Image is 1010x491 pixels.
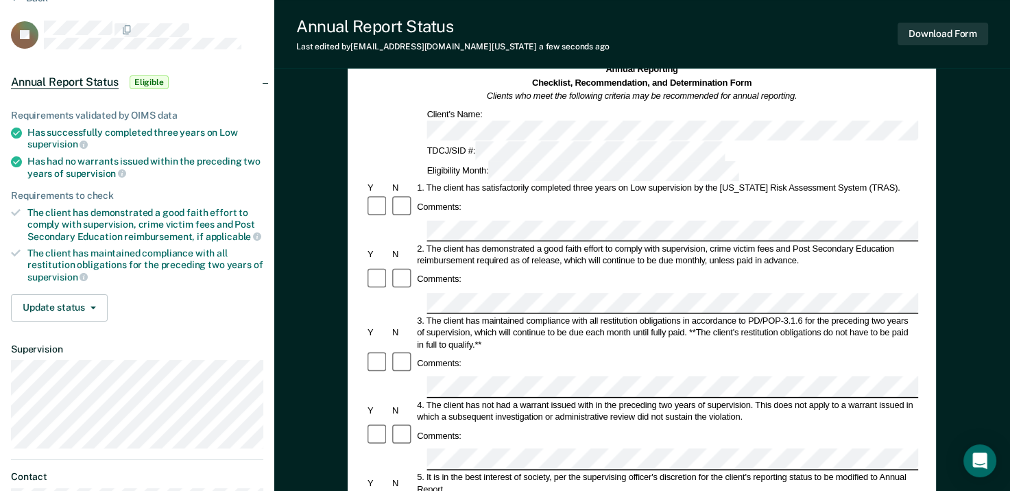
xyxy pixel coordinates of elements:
div: TDCJ/SID #: [425,141,728,161]
div: Y [365,405,390,416]
div: Comments: [416,357,464,369]
div: Annual Report Status [296,16,610,36]
div: Has successfully completed three years on Low [27,127,263,150]
div: Y [365,326,390,338]
span: supervision [27,139,88,149]
div: Y [365,477,390,488]
div: The client has demonstrated a good faith effort to comply with supervision, crime victim fees and... [27,207,263,242]
em: Clients who meet the following criteria may be recommended for annual reporting. [487,91,797,101]
div: Requirements validated by OIMS data [11,110,263,121]
span: Eligible [130,75,169,89]
span: Annual Report Status [11,75,119,89]
div: N [390,405,415,416]
div: N [390,248,415,260]
div: Y [365,248,390,260]
div: 2. The client has demonstrated a good faith effort to comply with supervision, crime victim fees ... [416,243,919,267]
div: 4. The client has not had a warrant issued with in the preceding two years of supervision. This d... [416,398,919,422]
div: Has had no warrants issued within the preceding two years of [27,156,263,179]
button: Update status [11,294,108,322]
strong: Checklist, Recommendation, and Determination Form [532,77,752,87]
div: 3. The client has maintained compliance with all restitution obligations in accordance to PD/POP-... [416,315,919,350]
dt: Contact [11,471,263,483]
div: Y [365,182,390,194]
div: Requirements to check [11,190,263,202]
div: N [390,326,415,338]
div: Eligibility Month: [425,161,741,181]
span: a few seconds ago [539,42,610,51]
div: Open Intercom Messenger [963,444,996,477]
div: Comments: [416,274,464,285]
div: N [390,477,415,488]
div: N [390,182,415,194]
button: Download Form [898,23,988,45]
span: applicable [206,231,261,242]
dt: Supervision [11,344,263,355]
strong: Annual Reporting [606,64,678,74]
div: Comments: [416,201,464,213]
span: supervision [66,168,126,179]
div: 1. The client has satisfactorily completed three years on Low supervision by the [US_STATE] Risk ... [416,182,919,194]
div: Comments: [416,430,464,442]
div: Last edited by [EMAIL_ADDRESS][DOMAIN_NAME][US_STATE] [296,42,610,51]
span: supervision [27,272,88,283]
div: The client has maintained compliance with all restitution obligations for the preceding two years of [27,248,263,283]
